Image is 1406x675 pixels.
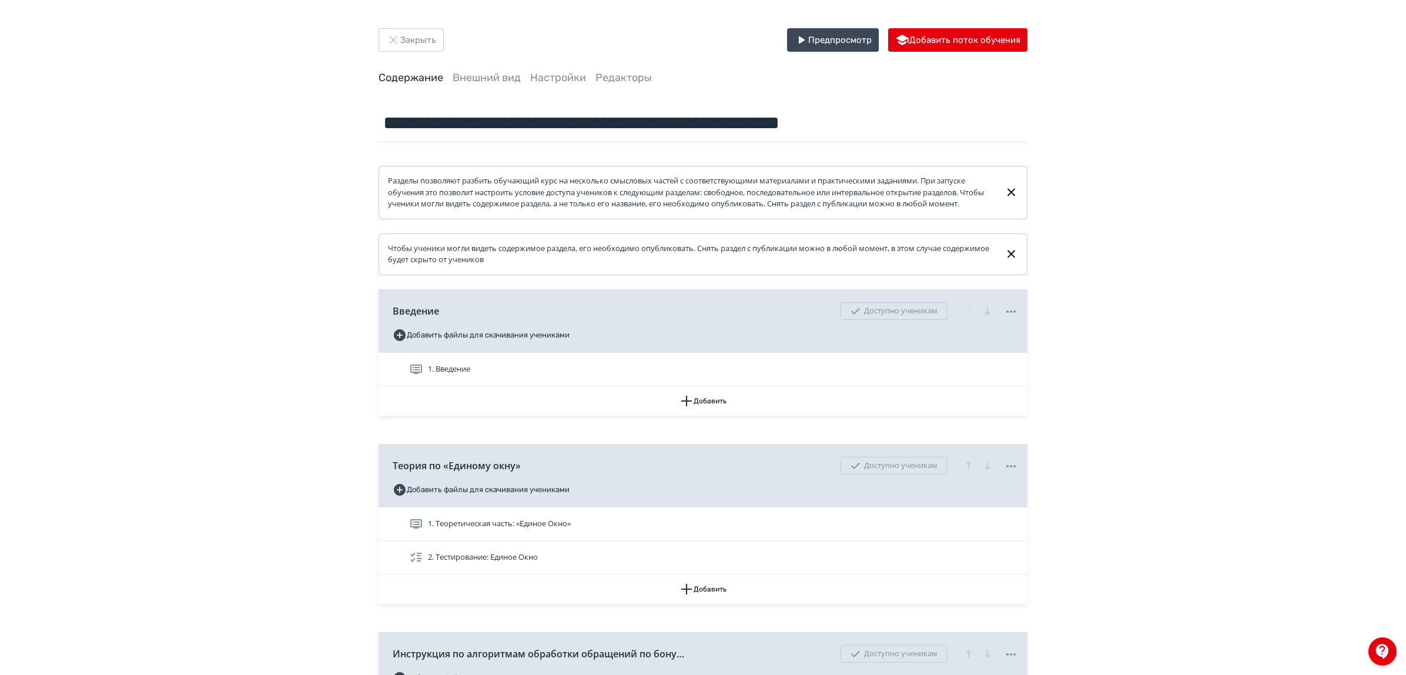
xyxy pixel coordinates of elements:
div: Чтобы ученики могли видеть содержимое раздела, его необходимо опубликовать. Снять раздел с публик... [388,243,995,266]
span: 1. Введение [428,363,470,375]
span: 2. Тестирование: Единое Окно [428,552,538,563]
a: Настройки [530,71,586,84]
button: Добавить файлы для скачивания учениками [393,326,570,345]
div: 2. Тестирование: Единое Окно [379,541,1027,574]
div: Разделы позволяют разбить обучающий курс на несколько смысловых частей с соответствующими материа... [388,175,995,210]
button: Добавить поток обучения [888,28,1027,52]
button: Предпросмотр [787,28,879,52]
div: Доступно ученикам [841,302,948,320]
div: Доступно ученикам [841,457,948,474]
div: 1. Теоретическая часть: «Единое Окно» [379,507,1027,541]
div: 1. Введение [379,353,1027,386]
button: Добавить [379,386,1027,416]
span: Теория по «Единому окну» [393,459,521,473]
button: Добавить [379,574,1027,604]
a: Внешний вид [453,71,521,84]
span: Введение [393,304,439,318]
div: Доступно ученикам [841,645,948,663]
a: Содержание [379,71,443,84]
span: Инструкция по алгоритмам обработки обращений по бонусам [393,647,687,661]
span: 1. Теоретическая часть: «Единое Окно» [428,518,571,530]
a: Редакторы [595,71,652,84]
button: Добавить файлы для скачивания учениками [393,480,570,499]
button: Закрыть [379,28,444,52]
